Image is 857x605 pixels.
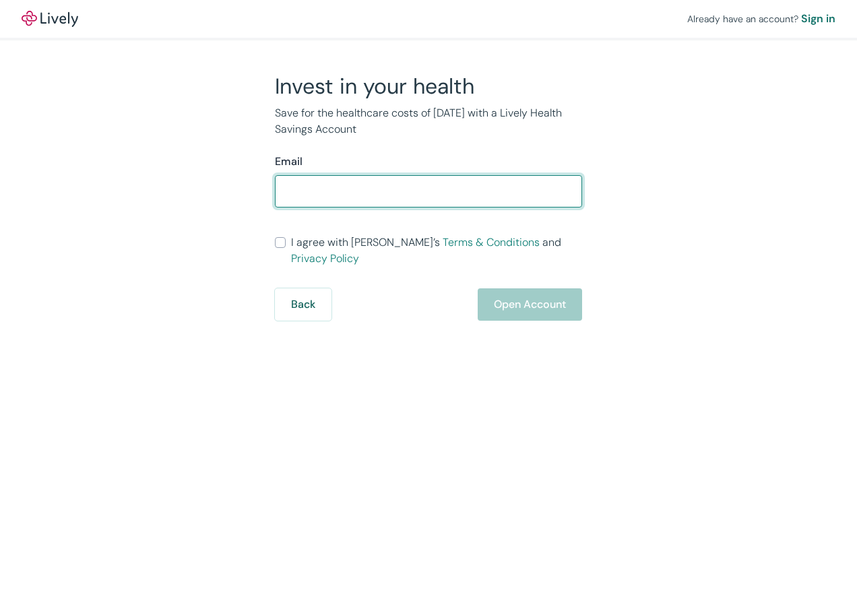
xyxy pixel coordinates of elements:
[275,154,303,170] label: Email
[687,11,835,27] div: Already have an account?
[291,251,359,265] a: Privacy Policy
[275,288,331,321] button: Back
[22,11,78,27] img: Lively
[443,235,540,249] a: Terms & Conditions
[291,234,582,267] span: I agree with [PERSON_NAME]’s and
[22,11,78,27] a: LivelyLively
[275,105,582,137] p: Save for the healthcare costs of [DATE] with a Lively Health Savings Account
[801,11,835,27] a: Sign in
[275,73,582,100] h2: Invest in your health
